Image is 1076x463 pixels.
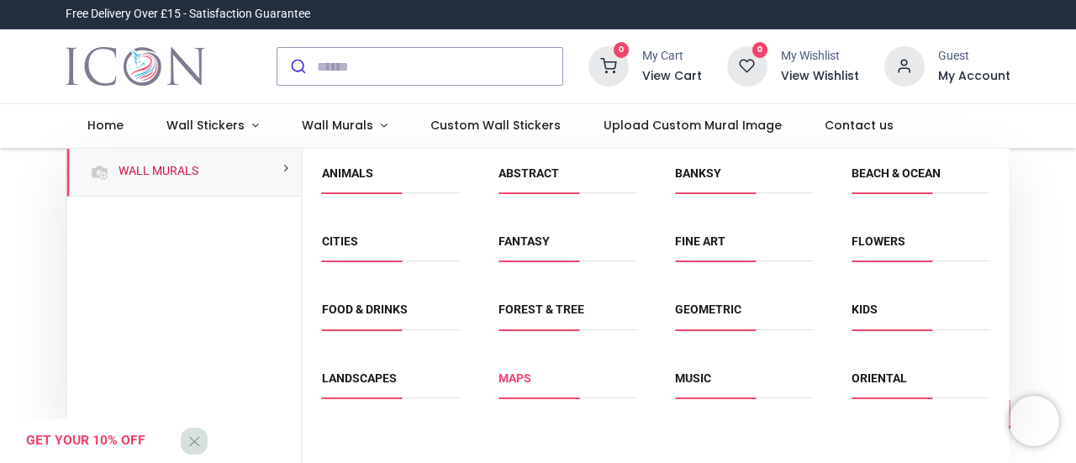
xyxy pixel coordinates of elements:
[322,234,460,261] span: Cities
[852,303,878,316] a: Kids
[675,303,741,316] a: Geometric
[675,166,721,180] a: Banksy
[852,371,989,398] span: Oriental
[852,166,941,180] a: Beach & Ocean
[852,234,905,248] a: Flowers
[781,48,859,65] div: My Wishlist
[675,302,813,329] span: Geometric
[938,48,1010,65] div: Guest
[727,59,767,72] a: 0
[852,166,989,193] span: Beach & Ocean
[322,234,358,248] a: Cities
[145,104,281,148] a: Wall Stickers
[852,234,989,261] span: Flowers
[280,104,409,148] a: Wall Murals
[322,166,373,180] a: Animals
[87,117,124,134] span: Home
[302,117,373,134] span: Wall Murals
[498,303,584,316] a: Forest & Tree
[675,166,813,193] span: Banksy
[642,68,702,85] a: View Cart
[430,117,561,134] span: Custom Wall Stickers
[938,68,1010,85] a: My Account
[89,162,109,182] img: Wall Murals
[498,371,531,385] a: Maps
[675,371,711,385] a: Music
[498,166,636,193] span: Abstract
[1009,396,1059,446] iframe: Brevo live chat
[166,117,245,134] span: Wall Stickers
[642,48,702,65] div: My Cart
[322,371,397,385] a: Landscapes
[66,43,204,90] a: Logo of Icon Wall Stickers
[852,371,907,385] a: Oriental
[112,163,198,180] a: Wall Murals
[66,43,204,90] img: Icon Wall Stickers
[657,6,1010,23] iframe: Customer reviews powered by Trustpilot
[675,234,813,261] span: Fine Art
[322,371,460,398] span: Landscapes
[852,302,989,329] span: Kids
[675,371,813,398] span: Music
[498,234,636,261] span: Fantasy
[322,166,460,193] span: Animals
[66,6,310,23] div: Free Delivery Over £15 - Satisfaction Guarantee
[752,42,768,58] sup: 0
[498,234,550,248] a: Fantasy
[588,59,629,72] a: 0
[604,117,782,134] span: Upload Custom Mural Image
[498,302,636,329] span: Forest & Tree
[498,166,559,180] a: Abstract
[322,302,460,329] span: Food & Drinks
[614,42,630,58] sup: 0
[675,234,725,248] a: Fine Art
[322,303,408,316] a: Food & Drinks
[277,48,317,85] button: Submit
[781,68,859,85] a: View Wishlist
[825,117,894,134] span: Contact us
[498,371,636,398] span: Maps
